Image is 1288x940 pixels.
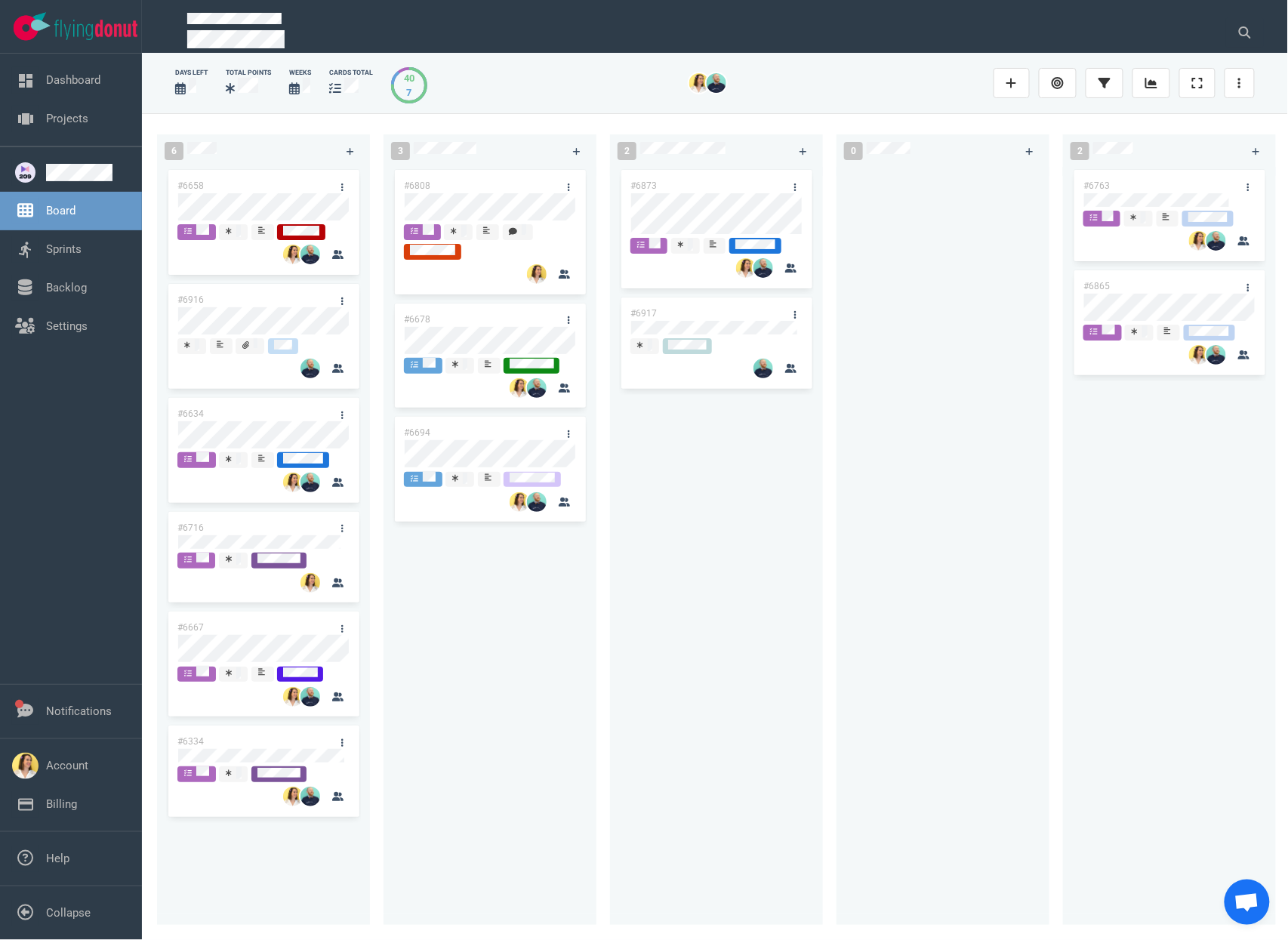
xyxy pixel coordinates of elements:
img: 26 [300,687,320,707]
a: Board [46,204,75,217]
a: Dashboard [46,73,100,87]
a: #6763 [1083,180,1110,191]
img: 26 [283,245,303,264]
a: Settings [46,319,88,333]
a: Billing [46,797,77,811]
img: 26 [1206,231,1226,251]
span: 2 [1071,142,1089,160]
a: Notifications [46,704,112,718]
img: 26 [527,264,547,284]
img: 26 [283,687,303,707]
div: Weeks [289,68,311,78]
img: 26 [527,378,547,398]
a: #6916 [177,294,204,305]
div: days left [175,68,208,78]
a: #6678 [404,314,430,325]
a: Account [46,759,88,772]
a: Projects [46,112,88,125]
div: Ouvrir le chat [1225,880,1270,925]
a: #6716 [177,522,204,533]
img: 26 [300,787,320,806]
img: 26 [283,473,303,492]
span: 3 [391,142,410,160]
img: 26 [753,258,773,278]
a: #6873 [630,180,657,191]
div: cards total [329,68,373,78]
img: 26 [707,73,726,93]
img: 26 [300,473,320,492]
a: Backlog [46,281,87,294]
a: Collapse [46,906,91,920]
img: 26 [300,245,320,264]
img: 26 [510,492,529,512]
img: 26 [753,359,773,378]
img: 26 [510,378,529,398]
span: 6 [165,142,183,160]
a: #6865 [1083,281,1110,291]
img: 26 [300,359,320,378]
a: #6658 [177,180,204,191]
img: 26 [1189,345,1209,365]
div: 40 [404,71,414,85]
a: #6808 [404,180,430,191]
a: Help [46,852,69,865]
a: #6694 [404,427,430,438]
span: 2 [618,142,636,160]
a: Sprints [46,242,82,256]
span: 0 [844,142,863,160]
img: Flying Donut text logo [54,20,137,40]
a: #6917 [630,308,657,319]
img: 26 [1206,345,1226,365]
div: Total Points [226,68,271,78]
img: 26 [689,73,709,93]
a: #6334 [177,736,204,747]
a: #6667 [177,622,204,633]
img: 26 [300,573,320,593]
img: 26 [527,492,547,512]
a: #6634 [177,408,204,419]
img: 26 [736,258,756,278]
img: 26 [1189,231,1209,251]
div: 7 [404,85,414,100]
img: 26 [283,787,303,806]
